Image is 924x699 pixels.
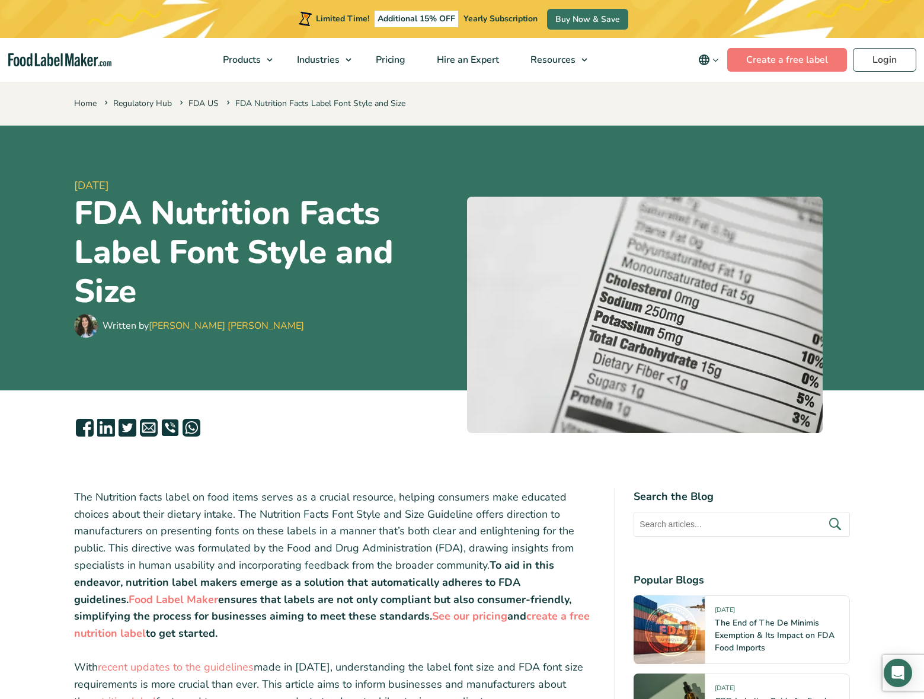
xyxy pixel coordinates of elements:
span: [DATE] [715,605,735,619]
strong: to get started. [146,626,218,640]
a: See our pricing [432,609,507,623]
input: Search articles... [634,512,850,537]
a: Home [74,98,97,109]
span: Products [219,53,262,66]
span: Hire an Expert [433,53,500,66]
a: Food Label Maker [129,592,218,607]
strong: and [507,609,526,623]
span: [DATE] [715,684,735,697]
h1: FDA Nutrition Facts Label Font Style and Size [74,194,458,311]
span: Industries [293,53,341,66]
a: Regulatory Hub [113,98,172,109]
a: [PERSON_NAME] [PERSON_NAME] [149,319,304,332]
span: Resources [527,53,577,66]
strong: To aid in this endeavor, nutrition label makers emerge as a solution that automatically adheres t... [74,558,554,607]
strong: ensures that labels are not only compliant but also consumer-friendly, simplifying the process fo... [74,592,571,624]
span: Limited Time! [316,13,369,24]
a: Buy Now & Save [547,9,628,30]
h4: Search the Blog [634,489,850,505]
span: Pricing [372,53,407,66]
a: Hire an Expert [421,38,512,82]
div: Written by [103,319,304,333]
a: Pricing [360,38,418,82]
a: Login [853,48,916,72]
p: The Nutrition facts label on food items serves as a crucial resource, helping consumers make educ... [74,489,596,642]
a: The End of The De Minimis Exemption & Its Impact on FDA Food Imports [715,617,835,653]
a: recent updates to the guidelines [98,660,254,674]
h4: Popular Blogs [634,572,850,588]
span: Additional 15% OFF [375,11,458,27]
img: Maria Abi Hanna - Food Label Maker [74,314,98,338]
a: Industries [282,38,357,82]
span: Yearly Subscription [463,13,538,24]
a: Resources [515,38,593,82]
a: Products [207,38,279,82]
a: FDA US [188,98,219,109]
span: [DATE] [74,178,458,194]
span: FDA Nutrition Facts Label Font Style and Size [224,98,405,109]
a: Create a free label [727,48,847,72]
div: Open Intercom Messenger [884,659,912,687]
